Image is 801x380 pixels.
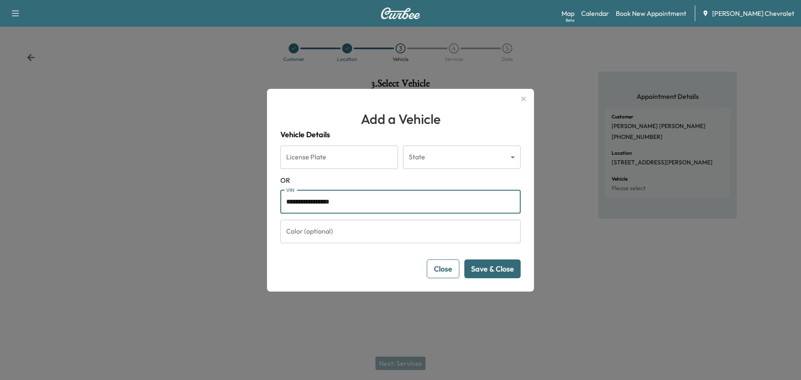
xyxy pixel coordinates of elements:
label: VIN [286,186,295,194]
div: Beta [566,17,574,23]
span: OR [280,175,521,185]
span: [PERSON_NAME] Chevrolet [712,8,794,18]
button: Save & Close [464,259,521,278]
a: Calendar [581,8,609,18]
a: Book New Appointment [616,8,686,18]
button: Close [427,259,459,278]
img: Curbee Logo [380,8,421,19]
a: MapBeta [562,8,574,18]
h1: Add a Vehicle [280,109,521,129]
h4: Vehicle Details [280,129,521,141]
